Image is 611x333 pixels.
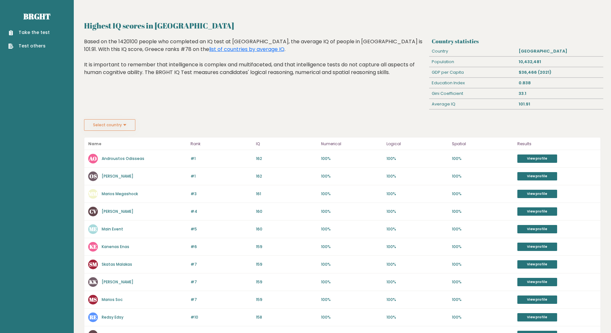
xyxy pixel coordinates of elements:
text: KE [89,243,97,250]
p: 159 [256,262,318,267]
a: [PERSON_NAME] [102,209,133,214]
a: Kanenas Enas [102,244,129,249]
div: Population [429,57,516,67]
div: $36,466 (2021) [516,67,603,78]
b: Name [88,141,101,146]
p: Results [517,140,597,148]
text: ME [89,225,97,233]
p: 100% [321,314,383,320]
p: 162 [256,156,318,162]
a: Skatas Malakas [102,262,132,267]
p: 100% [386,226,448,232]
p: 100% [386,156,448,162]
a: View profile [517,243,557,251]
a: View profile [517,313,557,321]
p: 100% [452,173,513,179]
a: [PERSON_NAME] [102,279,133,285]
p: Logical [386,140,448,148]
p: 100% [452,297,513,303]
div: GDP per Capita [429,67,516,78]
p: 100% [321,244,383,250]
a: list of countries by average IQ [209,46,284,53]
p: 100% [321,226,383,232]
p: #7 [191,279,252,285]
a: Brght [23,11,50,21]
text: AO [89,155,97,162]
p: Rank [191,140,252,148]
p: 100% [452,209,513,214]
a: View profile [517,296,557,304]
p: 100% [452,156,513,162]
p: #4 [191,209,252,214]
div: Average IQ [429,99,516,109]
p: 100% [321,173,383,179]
p: #7 [191,262,252,267]
p: 100% [386,314,448,320]
a: View profile [517,260,557,269]
a: Marios Soc [102,297,123,302]
p: 159 [256,279,318,285]
p: #1 [191,156,252,162]
p: 160 [256,226,318,232]
p: 158 [256,314,318,320]
p: IQ [256,140,318,148]
a: Marios Megashock [102,191,138,196]
a: View profile [517,190,557,198]
text: RE [89,313,97,321]
p: 162 [256,173,318,179]
p: 100% [386,191,448,197]
div: 10,432,481 [516,57,603,67]
div: 101.91 [516,99,603,109]
div: Based on the 1420100 people who completed an IQ test at [GEOGRAPHIC_DATA], the average IQ of peop... [84,38,427,86]
h2: Highest IQ scores in [GEOGRAPHIC_DATA] [84,20,601,31]
text: MS [89,296,97,303]
p: 100% [452,226,513,232]
p: 100% [386,173,448,179]
text: KK [89,278,97,286]
p: 100% [321,156,383,162]
p: Numerical [321,140,383,148]
p: #5 [191,226,252,232]
div: Gini Coefficient [429,88,516,99]
div: Education Index [429,78,516,88]
p: 100% [321,209,383,214]
text: OS [89,172,97,180]
a: Redsy Edsy [102,314,123,320]
p: #7 [191,297,252,303]
a: View profile [517,225,557,233]
p: #3 [191,191,252,197]
a: View profile [517,154,557,163]
a: View profile [517,172,557,180]
p: #1 [191,173,252,179]
a: View profile [517,207,557,216]
button: Select country [84,119,135,131]
p: 100% [452,262,513,267]
p: 100% [321,191,383,197]
a: Androustos Odisseas [102,156,144,161]
p: 100% [321,297,383,303]
a: Test others [8,43,50,49]
p: 100% [386,297,448,303]
div: 33.1 [516,88,603,99]
p: 159 [256,297,318,303]
a: Take the test [8,29,50,36]
p: 100% [321,262,383,267]
p: #10 [191,314,252,320]
p: 161 [256,191,318,197]
p: 159 [256,244,318,250]
a: View profile [517,278,557,286]
p: 100% [386,209,448,214]
p: 100% [386,279,448,285]
text: SM [89,261,97,268]
a: Main Event [102,226,123,232]
div: 0.838 [516,78,603,88]
h3: Country statistics [432,38,601,45]
text: MM [89,190,98,197]
p: 100% [386,244,448,250]
p: 100% [452,191,513,197]
div: [GEOGRAPHIC_DATA] [516,46,603,56]
p: 100% [452,314,513,320]
div: Country [429,46,516,56]
p: 100% [452,279,513,285]
p: Spatial [452,140,513,148]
